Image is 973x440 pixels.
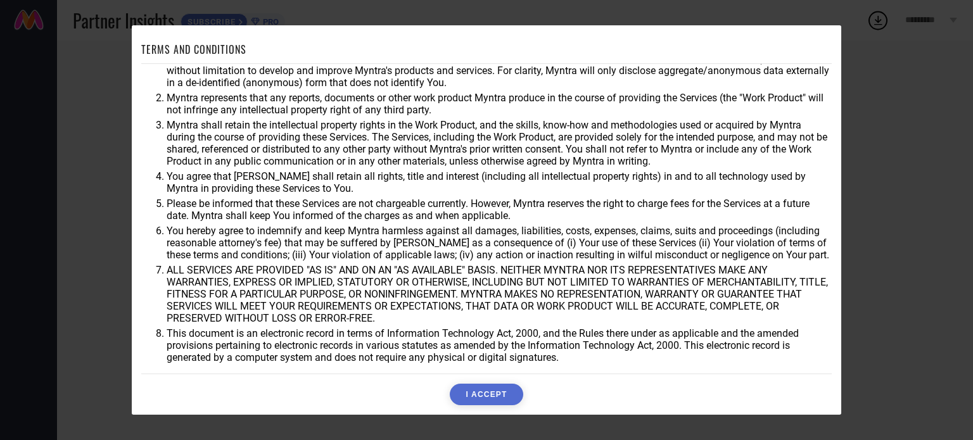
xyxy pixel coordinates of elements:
[450,384,523,405] button: I ACCEPT
[167,53,832,89] li: You agree that Myntra may use aggregate and anonymized data for any business purpose during or af...
[167,170,832,194] li: You agree that [PERSON_NAME] shall retain all rights, title and interest (including all intellect...
[167,327,832,363] li: This document is an electronic record in terms of Information Technology Act, 2000, and the Rules...
[167,264,832,324] li: ALL SERVICES ARE PROVIDED "AS IS" AND ON AN "AS AVAILABLE" BASIS. NEITHER MYNTRA NOR ITS REPRESEN...
[167,119,832,167] li: Myntra shall retain the intellectual property rights in the Work Product, and the skills, know-ho...
[167,225,832,261] li: You hereby agree to indemnify and keep Myntra harmless against all damages, liabilities, costs, e...
[167,92,832,116] li: Myntra represents that any reports, documents or other work product Myntra produce in the course ...
[167,198,832,222] li: Please be informed that these Services are not chargeable currently. However, Myntra reserves the...
[141,42,246,57] h1: TERMS AND CONDITIONS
